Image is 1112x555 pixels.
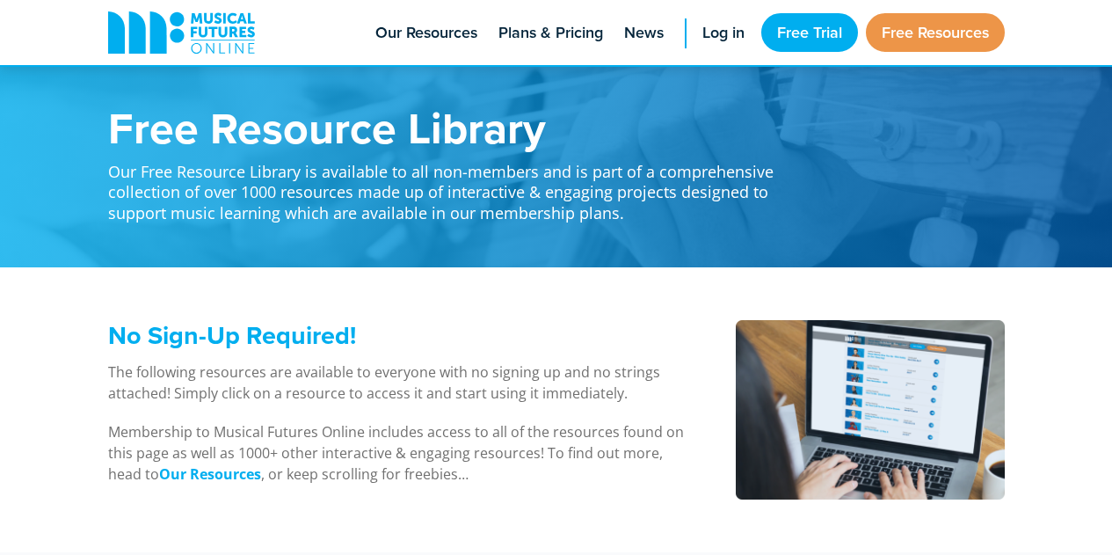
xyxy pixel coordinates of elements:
a: Free Trial [761,13,858,52]
p: The following resources are available to everyone with no signing up and no strings attached! Sim... [108,361,691,404]
p: Our Free Resource Library is available to all non-members and is part of a comprehensive collecti... [108,150,794,223]
strong: Our Resources [159,464,261,484]
span: No Sign-Up Required! [108,317,356,354]
span: Log in [702,21,745,45]
a: Our Resources [159,464,261,485]
h1: Free Resource Library [108,106,794,150]
span: Plans & Pricing [498,21,603,45]
a: Free Resources [866,13,1005,52]
span: News [624,21,664,45]
span: Our Resources [375,21,477,45]
p: Membership to Musical Futures Online includes access to all of the resources found on this page a... [108,421,691,485]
